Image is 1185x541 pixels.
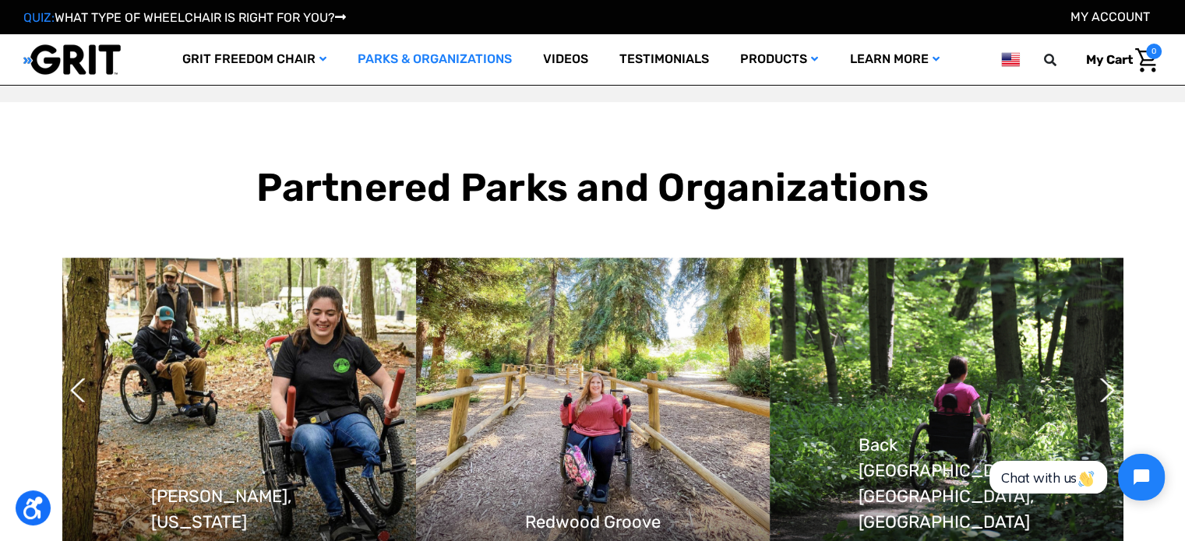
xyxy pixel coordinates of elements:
span: QUIZ: [23,10,55,25]
iframe: Tidio Chat [972,441,1178,514]
a: Testimonials [604,34,725,85]
img: us.png [1001,50,1020,69]
a: Cart with 0 items [1074,44,1162,76]
a: Products [725,34,834,85]
a: Learn More [834,34,954,85]
input: Search [1051,44,1074,76]
span: Back [GEOGRAPHIC_DATA], [GEOGRAPHIC_DATA], [GEOGRAPHIC_DATA] [859,432,1035,535]
h2: Partnered Parks and Organizations [62,164,1123,211]
button: Next [1092,371,1107,409]
a: Videos [527,34,604,85]
img: Cart [1135,48,1158,72]
span: My Cart [1086,52,1133,67]
button: Previous [70,371,86,409]
span: 0 [1146,44,1162,59]
a: Account [1070,9,1150,24]
span: Redwood Groove [525,509,661,535]
a: QUIZ:WHAT TYPE OF WHEELCHAIR IS RIGHT FOR YOU? [23,10,346,25]
img: GRIT All-Terrain Wheelchair and Mobility Equipment [23,44,121,76]
a: GRIT Freedom Chair [167,34,342,85]
a: Parks & Organizations [342,34,527,85]
span: [PERSON_NAME], [US_STATE] [151,483,328,535]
